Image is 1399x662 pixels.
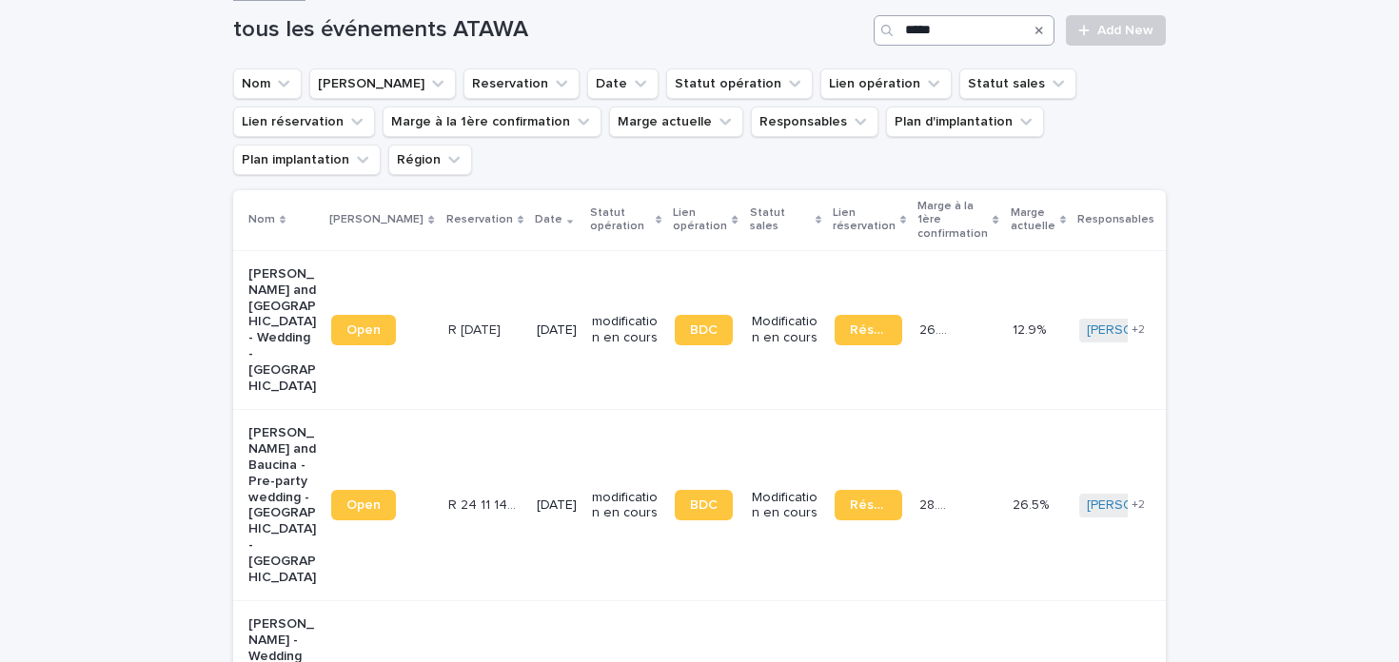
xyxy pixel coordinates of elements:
[233,16,866,44] h1: tous les événements ATAWA
[750,203,811,238] p: Statut sales
[886,107,1044,137] button: Plan d'implantation
[233,68,302,99] button: Nom
[675,315,733,345] a: BDC
[919,319,957,339] p: 26.9 %
[383,107,601,137] button: Marge à la 1ère confirmation
[1066,15,1166,46] a: Add New
[233,145,381,175] button: Plan implantation
[1011,203,1055,238] p: Marge actuelle
[833,203,896,238] p: Lien réservation
[1087,322,1191,339] a: [PERSON_NAME]
[752,490,819,522] p: Modification en cours
[590,203,651,238] p: Statut opération
[690,323,718,337] span: BDC
[820,68,952,99] button: Lien opération
[388,145,472,175] button: Région
[1132,324,1145,336] span: + 2
[850,498,887,512] span: Réservation
[1077,209,1154,230] p: Responsables
[346,498,381,512] span: Open
[1097,24,1153,37] span: Add New
[248,425,316,585] p: [PERSON_NAME] and Baucina - Pre-party wedding - [GEOGRAPHIC_DATA] - [GEOGRAPHIC_DATA]
[917,196,988,244] p: Marge à la 1ère confirmation
[1132,499,1145,511] span: + 2
[248,266,316,394] p: [PERSON_NAME] and [GEOGRAPHIC_DATA] - Wedding - [GEOGRAPHIC_DATA]
[463,68,580,99] button: Reservation
[233,107,375,137] button: Lien réservation
[1166,203,1245,238] p: Plan d'implantation
[690,498,718,512] span: BDC
[675,490,733,520] a: BDC
[446,209,513,230] p: Reservation
[850,323,887,337] span: Réservation
[1013,319,1050,339] p: 12.9%
[592,490,660,522] p: modification en cours
[248,209,275,230] p: Nom
[874,15,1054,46] input: Search
[959,68,1076,99] button: Statut sales
[919,494,957,514] p: 28.6 %
[835,490,902,520] a: Réservation
[309,68,456,99] button: Lien Stacker
[751,107,878,137] button: Responsables
[835,315,902,345] a: Réservation
[666,68,813,99] button: Statut opération
[673,203,727,238] p: Lien opération
[329,209,424,230] p: [PERSON_NAME]
[331,315,396,345] a: Open
[1087,497,1191,514] a: [PERSON_NAME]
[609,107,743,137] button: Marge actuelle
[587,68,659,99] button: Date
[448,319,504,339] p: R 24 12 2052
[592,314,660,346] p: modification en cours
[448,494,520,514] p: R 24 11 1478
[535,209,562,230] p: Date
[331,490,396,520] a: Open
[537,497,577,514] p: [DATE]
[752,314,819,346] p: Modification en cours
[1013,494,1053,514] p: 26.5%
[537,322,577,339] p: [DATE]
[346,323,381,337] span: Open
